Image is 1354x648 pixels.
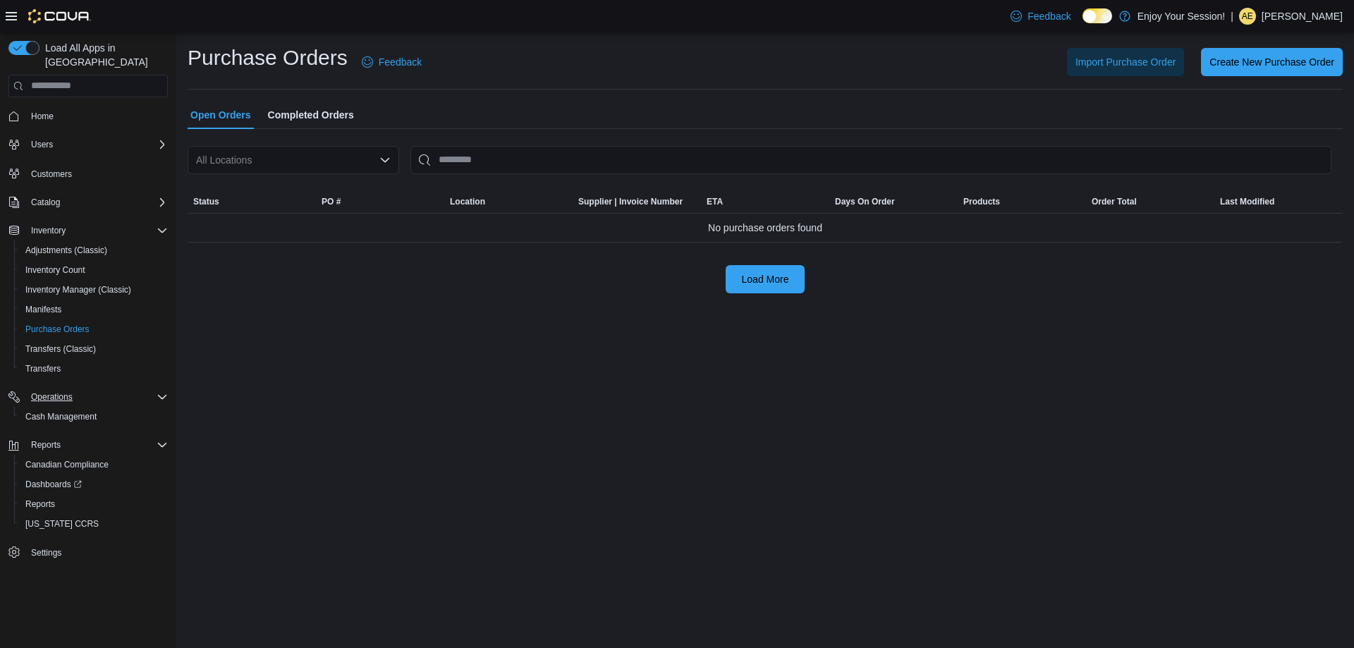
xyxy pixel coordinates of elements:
[14,475,173,494] a: Dashboards
[1209,55,1334,69] span: Create New Purchase Order
[1239,8,1256,25] div: Alana Edgington
[20,408,168,425] span: Cash Management
[25,544,67,561] a: Settings
[444,190,573,213] button: Location
[379,154,391,166] button: Open list of options
[322,196,341,207] span: PO #
[20,301,67,318] a: Manifests
[31,225,66,236] span: Inventory
[28,9,91,23] img: Cova
[410,146,1331,174] input: This is a search bar. After typing your query, hit enter to filter the results lower in the page.
[1027,9,1071,23] span: Feedback
[25,479,82,490] span: Dashboards
[3,106,173,126] button: Home
[1262,8,1343,25] p: [PERSON_NAME]
[14,300,173,319] button: Manifests
[20,515,104,532] a: [US_STATE] CCRS
[578,196,683,207] span: Supplier | Invoice Number
[958,190,1086,213] button: Products
[20,281,168,298] span: Inventory Manager (Classic)
[707,196,723,207] span: ETA
[31,139,53,150] span: Users
[1075,55,1176,69] span: Import Purchase Order
[8,100,168,599] nav: Complex example
[708,219,822,236] span: No purchase orders found
[356,48,427,76] a: Feedback
[25,166,78,183] a: Customers
[20,341,168,357] span: Transfers (Classic)
[20,515,168,532] span: Washington CCRS
[1092,196,1137,207] span: Order Total
[20,321,95,338] a: Purchase Orders
[25,136,168,153] span: Users
[14,494,173,514] button: Reports
[20,242,113,259] a: Adjustments (Classic)
[14,455,173,475] button: Canadian Compliance
[14,260,173,280] button: Inventory Count
[20,262,168,279] span: Inventory Count
[25,284,131,295] span: Inventory Manager (Classic)
[450,196,485,207] div: Location
[1214,190,1343,213] button: Last Modified
[31,169,72,180] span: Customers
[31,547,61,558] span: Settings
[25,411,97,422] span: Cash Management
[25,194,168,211] span: Catalog
[20,360,168,377] span: Transfers
[3,135,173,154] button: Users
[20,242,168,259] span: Adjustments (Classic)
[829,190,958,213] button: Days On Order
[1138,8,1226,25] p: Enjoy Your Session!
[25,136,59,153] button: Users
[25,518,99,530] span: [US_STATE] CCRS
[1242,8,1253,25] span: AE
[20,262,91,279] a: Inventory Count
[1201,48,1343,76] button: Create New Purchase Order
[25,222,71,239] button: Inventory
[20,496,168,513] span: Reports
[25,222,168,239] span: Inventory
[25,363,61,374] span: Transfers
[31,111,54,122] span: Home
[14,339,173,359] button: Transfers (Classic)
[3,435,173,455] button: Reports
[188,190,316,213] button: Status
[25,389,168,405] span: Operations
[25,324,90,335] span: Purchase Orders
[25,389,78,405] button: Operations
[20,301,168,318] span: Manifests
[193,196,219,207] span: Status
[39,41,168,69] span: Load All Apps in [GEOGRAPHIC_DATA]
[3,221,173,240] button: Inventory
[25,436,66,453] button: Reports
[20,476,87,493] a: Dashboards
[573,190,701,213] button: Supplier | Invoice Number
[1067,48,1184,76] button: Import Purchase Order
[190,101,251,129] span: Open Orders
[25,459,109,470] span: Canadian Compliance
[20,408,102,425] a: Cash Management
[25,304,61,315] span: Manifests
[25,499,55,510] span: Reports
[20,281,137,298] a: Inventory Manager (Classic)
[188,44,348,72] h1: Purchase Orders
[268,101,354,129] span: Completed Orders
[25,245,107,256] span: Adjustments (Classic)
[31,391,73,403] span: Operations
[379,55,422,69] span: Feedback
[1082,8,1112,23] input: Dark Mode
[1231,8,1233,25] p: |
[701,190,829,213] button: ETA
[14,319,173,339] button: Purchase Orders
[31,439,61,451] span: Reports
[14,359,173,379] button: Transfers
[316,190,444,213] button: PO #
[963,196,1000,207] span: Products
[25,108,59,125] a: Home
[25,264,85,276] span: Inventory Count
[835,196,895,207] span: Days On Order
[20,496,61,513] a: Reports
[14,407,173,427] button: Cash Management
